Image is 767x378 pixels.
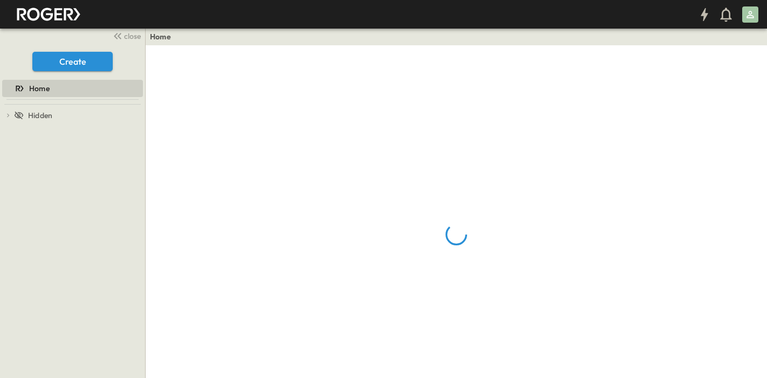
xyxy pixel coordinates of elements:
a: Home [150,31,171,42]
button: Create [32,52,113,71]
button: close [108,28,143,43]
span: Hidden [28,110,52,121]
span: Home [29,83,50,94]
a: Home [2,81,141,96]
nav: breadcrumbs [150,31,177,42]
span: close [124,31,141,42]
